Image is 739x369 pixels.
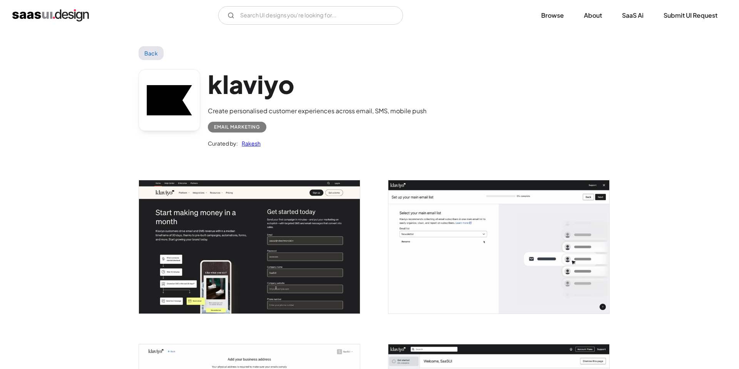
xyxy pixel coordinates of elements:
[208,139,238,148] div: Curated by:
[139,180,360,313] img: 66275ccbea573b37e95655a2_Sign%20up.png
[214,122,260,132] div: Email Marketing
[238,139,261,148] a: Rakesh
[208,69,426,99] h1: klaviyo
[12,9,89,22] a: home
[532,7,573,24] a: Browse
[139,180,360,313] a: open lightbox
[218,6,403,25] input: Search UI designs you're looking for...
[208,106,426,116] div: Create personalised customer experiences across email, SMS, mobile push
[139,46,164,60] a: Back
[388,180,609,313] img: 66275ccce9204c5d441b94df_setup%20email%20List%20.png
[388,180,609,313] a: open lightbox
[575,7,611,24] a: About
[654,7,727,24] a: Submit UI Request
[218,6,403,25] form: Email Form
[613,7,653,24] a: SaaS Ai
